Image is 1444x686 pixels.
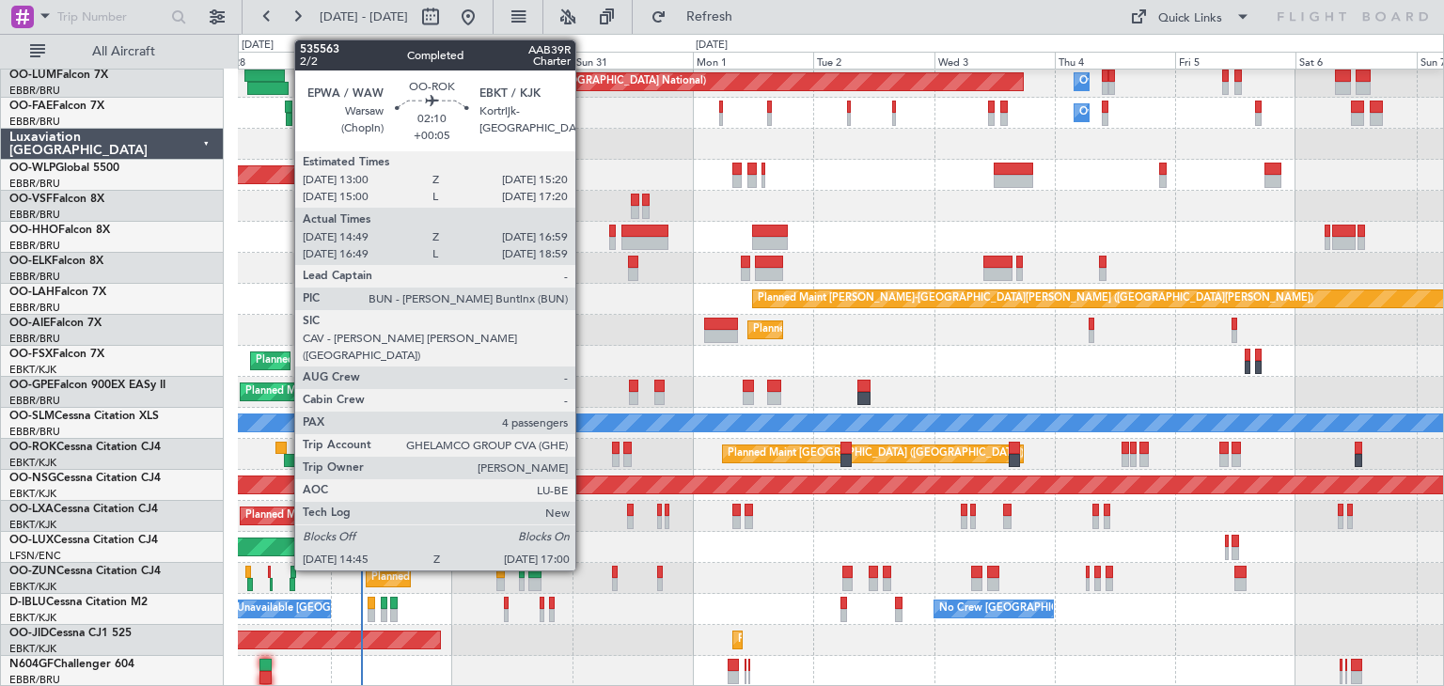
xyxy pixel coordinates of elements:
a: OO-AIEFalcon 7X [9,318,102,329]
a: OO-ZUNCessna Citation CJ4 [9,566,161,577]
a: EBKT/KJK [9,456,56,470]
a: OO-HHOFalcon 8X [9,225,110,236]
span: D-IBLU [9,597,46,608]
a: LFSN/ENC [9,549,61,563]
div: Planned Maint [GEOGRAPHIC_DATA] ([GEOGRAPHIC_DATA] National) [366,68,706,96]
span: OO-AIE [9,318,50,329]
div: Planned Maint Kortrijk-[GEOGRAPHIC_DATA] [256,347,475,375]
a: EBKT/KJK [9,487,56,501]
a: EBBR/BRU [9,425,60,439]
div: Planned Maint Kortrijk-[GEOGRAPHIC_DATA] [245,502,464,530]
a: EBKT/KJK [9,580,56,594]
div: Owner Melsbroek Air Base [1079,68,1207,96]
span: [DATE] - [DATE] [320,8,408,25]
span: OO-VSF [9,194,53,205]
a: EBBR/BRU [9,208,60,222]
a: OO-GPEFalcon 900EX EASy II [9,380,165,391]
a: EBKT/KJK [9,642,56,656]
a: EBBR/BRU [9,239,60,253]
button: Refresh [642,2,755,32]
span: OO-WLP [9,163,55,174]
a: EBBR/BRU [9,115,60,129]
span: OO-LUX [9,535,54,546]
span: OO-NSG [9,473,56,484]
a: EBKT/KJK [9,363,56,377]
div: Tue 2 [813,52,934,69]
div: Planned Maint Kortrijk-[GEOGRAPHIC_DATA] [371,564,590,592]
a: EBBR/BRU [9,332,60,346]
a: OO-VSFFalcon 8X [9,194,104,205]
span: OO-LXA [9,504,54,515]
a: OO-LUXCessna Citation CJ4 [9,535,158,546]
span: OO-SLM [9,411,55,422]
div: Thu 28 [211,52,331,69]
a: EBBR/BRU [9,177,60,191]
span: N604GF [9,659,54,670]
div: Fri 29 [331,52,451,69]
button: All Aircraft [21,37,204,67]
div: [DATE] [696,38,728,54]
div: Planned Maint [GEOGRAPHIC_DATA] ([GEOGRAPHIC_DATA] National) [245,378,586,406]
span: OO-FAE [9,101,53,112]
span: OO-HHO [9,225,58,236]
div: Mon 1 [693,52,813,69]
span: OO-LUM [9,70,56,81]
a: OO-FAEFalcon 7X [9,101,104,112]
div: No Crew [GEOGRAPHIC_DATA] ([GEOGRAPHIC_DATA] National) [939,595,1254,623]
a: EBBR/BRU [9,301,60,315]
div: Wed 3 [934,52,1055,69]
a: OO-LXACessna Citation CJ4 [9,504,158,515]
span: OO-LAH [9,287,55,298]
span: OO-GPE [9,380,54,391]
a: EBBR/BRU [9,270,60,284]
div: Planned Maint Kortrijk-[GEOGRAPHIC_DATA] [738,626,957,654]
div: Planned Maint Kortrijk-[GEOGRAPHIC_DATA] [391,440,610,468]
input: Trip Number [57,3,165,31]
a: OO-LAHFalcon 7X [9,287,106,298]
div: Owner Melsbroek Air Base [1079,99,1207,127]
span: OO-ROK [9,442,56,453]
a: EBBR/BRU [9,394,60,408]
div: Fri 5 [1175,52,1295,69]
span: OO-ZUN [9,566,56,577]
div: Quick Links [1158,9,1222,28]
div: Sat 6 [1295,52,1416,69]
div: Sat 30 [452,52,573,69]
a: OO-NSGCessna Citation CJ4 [9,473,161,484]
a: N604GFChallenger 604 [9,659,134,670]
span: OO-JID [9,628,49,639]
a: OO-ELKFalcon 8X [9,256,103,267]
a: EBKT/KJK [9,611,56,625]
a: OO-WLPGlobal 5500 [9,163,119,174]
span: OO-FSX [9,349,53,360]
button: Quick Links [1121,2,1260,32]
div: [DATE] [242,38,274,54]
div: Planned Maint [GEOGRAPHIC_DATA] ([GEOGRAPHIC_DATA]) [753,316,1049,344]
a: OO-JIDCessna CJ1 525 [9,628,132,639]
span: All Aircraft [49,45,198,58]
span: Refresh [670,10,749,23]
div: Planned Maint [PERSON_NAME]-[GEOGRAPHIC_DATA][PERSON_NAME] ([GEOGRAPHIC_DATA][PERSON_NAME]) [758,285,1313,313]
a: OO-LUMFalcon 7X [9,70,108,81]
a: D-IBLUCessna Citation M2 [9,597,148,608]
a: OO-SLMCessna Citation XLS [9,411,159,422]
div: Thu 4 [1055,52,1175,69]
a: OO-ROKCessna Citation CJ4 [9,442,161,453]
a: EBKT/KJK [9,518,56,532]
div: Planned Maint [GEOGRAPHIC_DATA] ([GEOGRAPHIC_DATA]) [728,440,1024,468]
a: OO-FSXFalcon 7X [9,349,104,360]
div: Sun 31 [573,52,693,69]
span: OO-ELK [9,256,52,267]
a: EBBR/BRU [9,84,60,98]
